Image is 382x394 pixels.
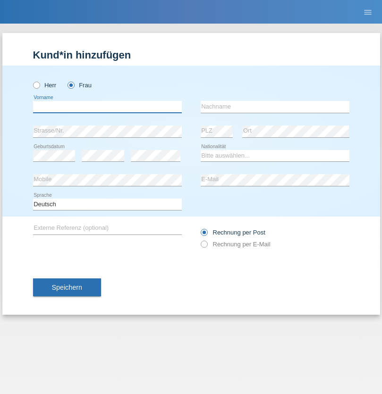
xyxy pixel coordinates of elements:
input: Herr [33,82,39,88]
label: Frau [68,82,92,89]
label: Rechnung per E-Mail [201,241,271,248]
i: menu [363,8,373,17]
a: menu [358,9,377,15]
input: Rechnung per Post [201,229,207,241]
label: Herr [33,82,57,89]
label: Rechnung per Post [201,229,265,236]
input: Frau [68,82,74,88]
button: Speichern [33,278,101,296]
span: Speichern [52,284,82,291]
h1: Kund*in hinzufügen [33,49,349,61]
input: Rechnung per E-Mail [201,241,207,252]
